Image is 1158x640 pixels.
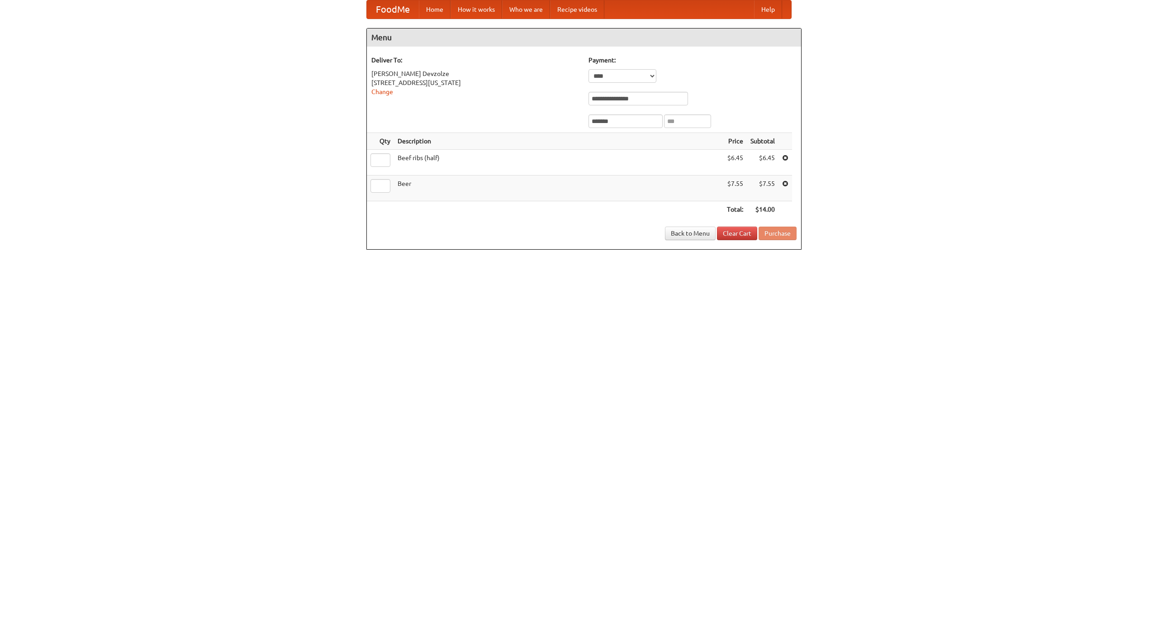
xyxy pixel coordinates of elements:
a: Back to Menu [665,227,716,240]
a: How it works [451,0,502,19]
th: Total: [723,201,747,218]
div: [STREET_ADDRESS][US_STATE] [371,78,579,87]
div: [PERSON_NAME] Devzolze [371,69,579,78]
h5: Payment: [588,56,797,65]
td: $7.55 [723,175,747,201]
a: Recipe videos [550,0,604,19]
a: Who we are [502,0,550,19]
th: Price [723,133,747,150]
h5: Deliver To: [371,56,579,65]
td: $6.45 [723,150,747,175]
td: Beer [394,175,723,201]
td: Beef ribs (half) [394,150,723,175]
th: $14.00 [747,201,778,218]
td: $6.45 [747,150,778,175]
th: Qty [367,133,394,150]
a: Clear Cart [717,227,757,240]
h4: Menu [367,28,801,47]
th: Subtotal [747,133,778,150]
a: Change [371,88,393,95]
th: Description [394,133,723,150]
a: FoodMe [367,0,419,19]
td: $7.55 [747,175,778,201]
a: Help [754,0,782,19]
button: Purchase [759,227,797,240]
a: Home [419,0,451,19]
